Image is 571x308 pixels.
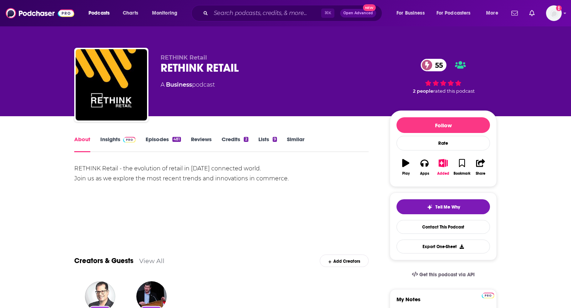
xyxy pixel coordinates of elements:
div: A podcast [161,81,215,89]
a: Credits2 [222,136,248,152]
a: About [74,136,90,152]
span: Podcasts [89,8,110,18]
div: 55 2 peoplerated this podcast [390,54,497,98]
a: Show notifications dropdown [526,7,537,19]
a: Similar [287,136,304,152]
button: Share [471,154,490,180]
input: Search podcasts, credits, & more... [211,7,321,19]
a: Charts [118,7,142,19]
a: Business [166,81,192,88]
div: 481 [172,137,181,142]
span: More [486,8,498,18]
button: Bookmark [453,154,471,180]
div: Bookmark [454,171,470,176]
span: Tell Me Why [435,204,460,210]
button: open menu [481,7,507,19]
button: open menu [147,7,187,19]
div: Play [402,171,410,176]
button: Play [396,154,415,180]
span: RETHINK Retail [161,54,207,61]
a: Get this podcast via API [406,266,480,283]
span: rated this podcast [433,88,475,94]
a: Reviews [191,136,212,152]
a: Pro website [482,292,494,298]
span: Get this podcast via API [419,272,475,278]
svg: Add a profile image [556,5,562,11]
a: Creators & Guests [74,256,133,265]
a: 55 [421,59,446,71]
div: RETHINK Retail - the evolution of retail in [DATE] connected world. Join us as we explore the mos... [74,164,369,184]
span: Open Advanced [343,11,373,15]
div: Rate [396,136,490,150]
div: 9 [273,137,277,142]
a: Episodes481 [146,136,181,152]
span: For Business [396,8,425,18]
img: User Profile [546,5,562,21]
div: 2 [244,137,248,142]
button: open menu [84,7,119,19]
img: Podchaser Pro [482,293,494,298]
span: Logged in as TeemsPR [546,5,562,21]
a: Lists9 [258,136,277,152]
div: Share [476,171,485,176]
button: Export One-Sheet [396,240,490,253]
img: Podchaser Pro [123,137,136,143]
a: Contact This Podcast [396,220,490,234]
button: Follow [396,117,490,133]
button: open menu [432,7,481,19]
button: Apps [415,154,434,180]
a: View All [139,257,165,265]
span: ⌘ K [321,9,334,18]
a: InsightsPodchaser Pro [100,136,136,152]
img: Podchaser - Follow, Share and Rate Podcasts [6,6,74,20]
button: tell me why sparkleTell Me Why [396,199,490,214]
span: 55 [428,59,446,71]
button: Open AdvancedNew [340,9,376,17]
div: Add Creators [320,255,369,267]
span: For Podcasters [436,8,471,18]
button: open menu [391,7,434,19]
div: Search podcasts, credits, & more... [198,5,389,21]
img: tell me why sparkle [427,204,433,210]
a: Show notifications dropdown [509,7,521,19]
div: Apps [420,171,429,176]
button: Show profile menu [546,5,562,21]
span: Charts [123,8,138,18]
button: Added [434,154,453,180]
span: 2 people [413,88,433,94]
div: Added [437,171,449,176]
span: Monitoring [152,8,177,18]
span: New [363,4,376,11]
img: RETHINK RETAIL [76,49,147,120]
